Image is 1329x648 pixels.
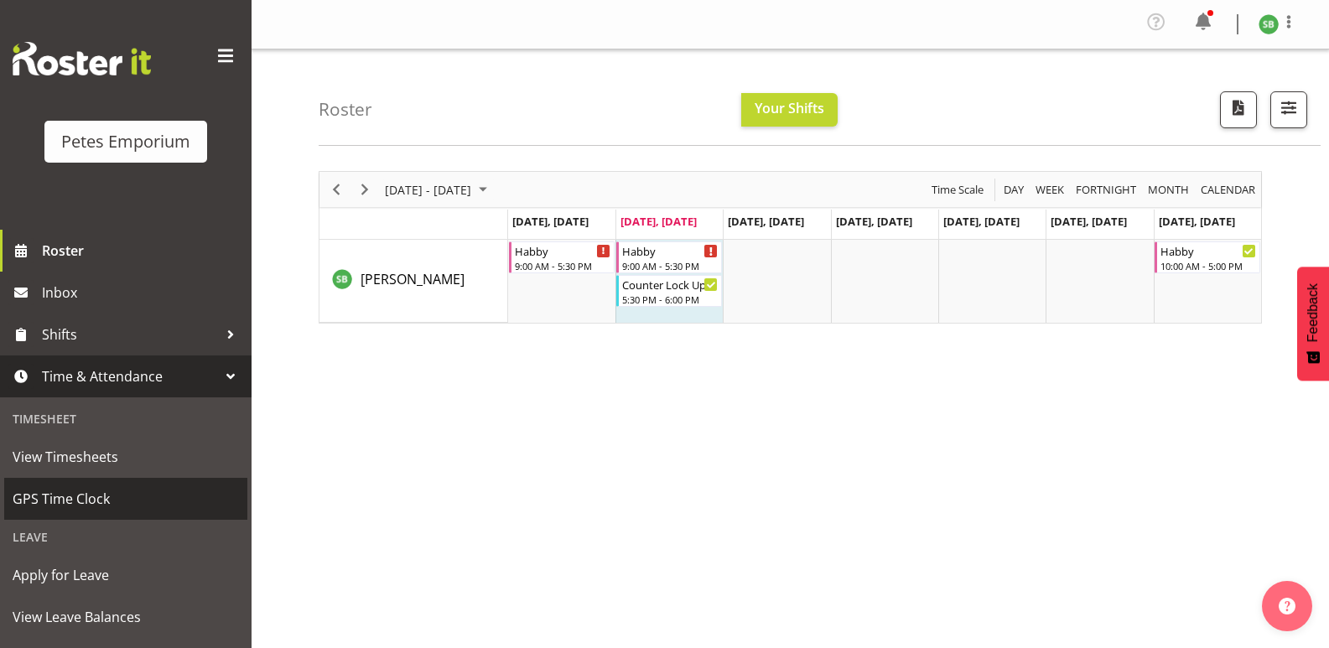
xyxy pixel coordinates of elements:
[4,478,247,520] a: GPS Time Clock
[13,444,239,469] span: View Timesheets
[319,100,372,119] h4: Roster
[1002,179,1025,200] span: Day
[4,436,247,478] a: View Timesheets
[622,259,718,272] div: 9:00 AM - 5:30 PM
[1074,179,1138,200] span: Fortnight
[508,240,1261,323] table: Timeline Week of September 2, 2025
[42,238,243,263] span: Roster
[361,270,465,288] span: [PERSON_NAME]
[622,293,718,306] div: 5:30 PM - 6:00 PM
[616,275,722,307] div: Stephanie Burdan"s event - Counter Lock Up Begin From Tuesday, September 2, 2025 at 5:30:00 PM GM...
[1159,214,1235,229] span: [DATE], [DATE]
[322,172,350,207] div: Previous
[741,93,838,127] button: Your Shifts
[1160,259,1256,272] div: 10:00 AM - 5:00 PM
[1198,179,1259,200] button: Month
[1270,91,1307,128] button: Filter Shifts
[1145,179,1192,200] button: Timeline Month
[325,179,348,200] button: Previous
[1306,283,1321,342] span: Feedback
[509,241,615,273] div: Stephanie Burdan"s event - Habby Begin From Monday, September 1, 2025 at 9:00:00 AM GMT+12:00 End...
[512,214,589,229] span: [DATE], [DATE]
[1034,179,1066,200] span: Week
[622,242,718,259] div: Habby
[4,554,247,596] a: Apply for Leave
[382,179,495,200] button: September 01 - 07, 2025
[13,562,239,588] span: Apply for Leave
[4,520,247,554] div: Leave
[1073,179,1140,200] button: Fortnight
[354,179,376,200] button: Next
[728,214,804,229] span: [DATE], [DATE]
[13,486,239,511] span: GPS Time Clock
[1259,14,1279,34] img: stephanie-burden9828.jpg
[13,42,151,75] img: Rosterit website logo
[836,214,912,229] span: [DATE], [DATE]
[1199,179,1257,200] span: calendar
[1220,91,1257,128] button: Download a PDF of the roster according to the set date range.
[4,596,247,638] a: View Leave Balances
[42,364,218,389] span: Time & Attendance
[1279,598,1295,614] img: help-xxl-2.png
[616,241,722,273] div: Stephanie Burdan"s event - Habby Begin From Tuesday, September 2, 2025 at 9:00:00 AM GMT+12:00 En...
[61,129,190,154] div: Petes Emporium
[1297,267,1329,381] button: Feedback - Show survey
[929,179,987,200] button: Time Scale
[1033,179,1067,200] button: Timeline Week
[620,214,697,229] span: [DATE], [DATE]
[1146,179,1191,200] span: Month
[1051,214,1127,229] span: [DATE], [DATE]
[930,179,985,200] span: Time Scale
[515,259,610,272] div: 9:00 AM - 5:30 PM
[622,276,718,293] div: Counter Lock Up
[42,322,218,347] span: Shifts
[42,280,243,305] span: Inbox
[383,179,473,200] span: [DATE] - [DATE]
[515,242,610,259] div: Habby
[361,269,465,289] a: [PERSON_NAME]
[319,240,508,323] td: Stephanie Burdan resource
[755,99,824,117] span: Your Shifts
[943,214,1020,229] span: [DATE], [DATE]
[350,172,379,207] div: Next
[1001,179,1027,200] button: Timeline Day
[319,171,1262,324] div: Timeline Week of September 2, 2025
[1160,242,1256,259] div: Habby
[13,604,239,630] span: View Leave Balances
[4,402,247,436] div: Timesheet
[1155,241,1260,273] div: Stephanie Burdan"s event - Habby Begin From Sunday, September 7, 2025 at 10:00:00 AM GMT+12:00 En...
